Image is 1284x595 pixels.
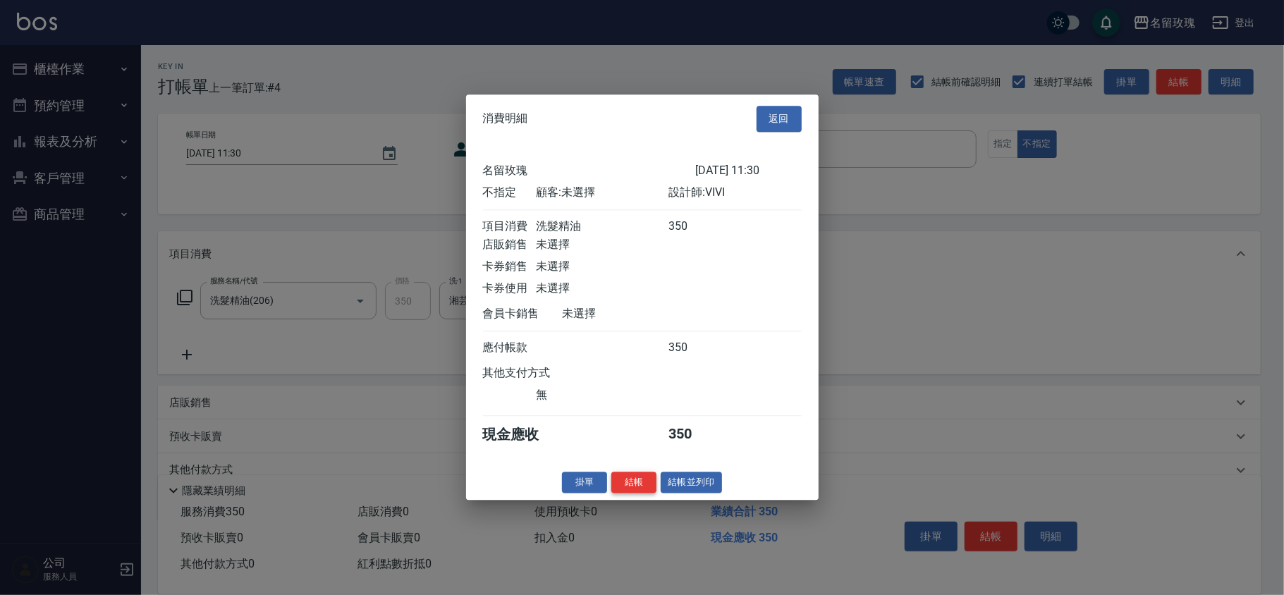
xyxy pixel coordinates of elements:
[668,425,721,444] div: 350
[483,425,563,444] div: 現金應收
[536,388,668,403] div: 無
[483,112,528,126] span: 消費明細
[483,164,695,178] div: 名留玫瑰
[483,238,536,252] div: 店販銷售
[668,219,721,234] div: 350
[536,219,668,234] div: 洗髮精油
[483,307,563,321] div: 會員卡銷售
[483,219,536,234] div: 項目消費
[536,185,668,200] div: 顧客: 未選擇
[536,281,668,296] div: 未選擇
[668,341,721,355] div: 350
[483,366,589,381] div: 其他支付方式
[668,185,801,200] div: 設計師: VIVI
[536,238,668,252] div: 未選擇
[536,259,668,274] div: 未選擇
[695,164,802,178] div: [DATE] 11:30
[562,472,607,493] button: 掛單
[757,106,802,132] button: 返回
[661,472,722,493] button: 結帳並列印
[483,185,536,200] div: 不指定
[483,341,536,355] div: 應付帳款
[611,472,656,493] button: 結帳
[483,259,536,274] div: 卡券銷售
[563,307,695,321] div: 未選擇
[483,281,536,296] div: 卡券使用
